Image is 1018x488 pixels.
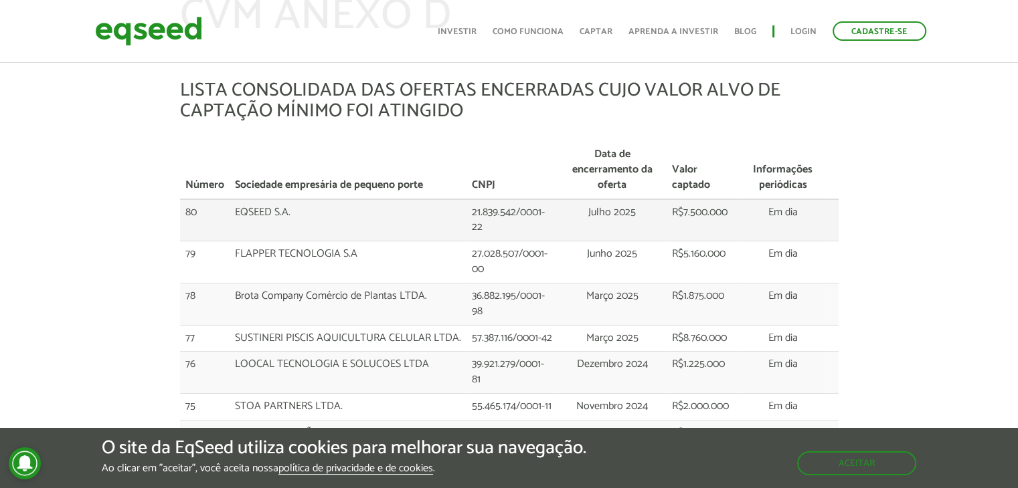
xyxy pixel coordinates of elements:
[102,462,586,475] p: Ao clicar em "aceitar", você aceita nossa .
[667,352,738,394] td: R$1.225.000
[587,245,637,263] span: Junho 2025
[738,325,828,352] td: Em dia
[790,27,817,36] a: Login
[558,142,667,199] th: Data de encerramento da oferta
[180,394,230,420] td: 75
[230,420,466,462] td: TAXCEL SOLUÇÕES FISCAIS S.A.
[734,27,756,36] a: Blog
[738,352,828,394] td: Em dia
[230,199,466,241] td: EQSEED S.A.
[180,352,230,394] td: 76
[230,325,466,352] td: SUSTINERI PISCIS AQUICULTURA CELULAR LTDA.
[797,451,916,475] button: Aceitar
[667,325,738,352] td: R$8.760.000
[230,352,466,394] td: LOOCAL TECNOLOGIA E SOLUCOES LTDA
[628,27,718,36] a: Aprenda a investir
[180,241,230,283] td: 79
[466,283,558,325] td: 36.882.195/0001-98
[576,397,648,415] span: Novembro 2024
[180,199,230,241] td: 80
[586,287,639,305] span: Março 2025
[180,283,230,325] td: 78
[738,241,828,283] td: Em dia
[667,199,738,241] td: R$7.500.000
[466,142,558,199] th: CNPJ
[438,27,477,36] a: Investir
[580,27,612,36] a: Captar
[102,438,586,459] h5: O site da EqSeed utiliza cookies para melhorar sua navegação.
[95,13,202,49] img: EqSeed
[738,142,828,199] th: Informações periódicas
[230,142,466,199] th: Sociedade empresária de pequeno porte
[667,142,738,199] th: Valor captado
[667,420,738,462] td: R$955.000
[466,199,558,241] td: 21.839.542/0001-22
[466,420,558,462] td: 20.848.861/0001-31
[466,241,558,283] td: 27.028.507/0001-00
[577,355,648,373] span: Dezembro 2024
[180,142,230,199] th: Número
[738,199,828,241] td: Em dia
[278,463,433,475] a: política de privacidade e de cookies
[833,21,926,41] a: Cadastre-se
[667,241,738,283] td: R$5.160.000
[586,329,639,347] span: Março 2025
[738,394,828,420] td: Em dia
[180,80,839,122] h5: LISTA CONSOLIDADA DAS OFERTAS ENCERRADAS CUJO VALOR ALVO DE CAPTAÇÃO MÍNIMO FOI ATINGIDO
[588,203,636,221] span: Julho 2025
[667,283,738,325] td: R$1.875.000
[230,241,466,283] td: FLAPPER TECNOLOGIA S.A
[466,325,558,352] td: 57.387.116/0001-42
[180,325,230,352] td: 77
[738,283,828,325] td: Em dia
[466,352,558,394] td: 39.921.279/0001-81
[466,394,558,420] td: 55.465.174/0001-11
[180,420,230,462] td: 74
[578,424,646,442] span: Setembro 2024
[738,420,828,462] td: Em dia
[230,394,466,420] td: STOA PARTNERS LTDA.
[667,394,738,420] td: R$2.000.000
[493,27,564,36] a: Como funciona
[230,283,466,325] td: Brota Company Comércio de Plantas LTDA.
